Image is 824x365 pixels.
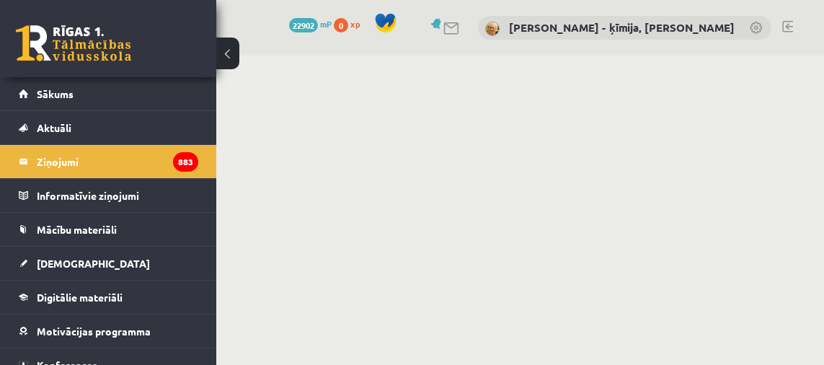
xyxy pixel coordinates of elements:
span: [DEMOGRAPHIC_DATA] [37,257,150,270]
a: Rīgas 1. Tālmācības vidusskola [16,25,131,61]
a: Digitālie materiāli [19,281,198,314]
legend: Ziņojumi [37,145,198,178]
a: Sākums [19,77,198,110]
i: 883 [173,152,198,172]
img: Dzintra Birska - ķīmija, ķīmija II [485,22,500,36]
span: Digitālie materiāli [37,291,123,304]
span: Mācību materiāli [37,223,117,236]
a: [DEMOGRAPHIC_DATA] [19,247,198,280]
span: Aktuāli [37,121,71,134]
span: 0 [334,18,348,32]
span: Motivācijas programma [37,325,151,338]
a: Ziņojumi883 [19,145,198,178]
span: mP [320,18,332,30]
a: [PERSON_NAME] - ķīmija, [PERSON_NAME] [509,20,735,35]
a: Informatīvie ziņojumi [19,179,198,212]
legend: Informatīvie ziņojumi [37,179,198,212]
a: 0 xp [334,18,367,30]
span: Sākums [37,87,74,100]
a: Motivācijas programma [19,315,198,348]
span: 22902 [289,18,318,32]
a: 22902 mP [289,18,332,30]
a: Aktuāli [19,111,198,144]
a: Mācību materiāli [19,213,198,246]
span: xp [350,18,360,30]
